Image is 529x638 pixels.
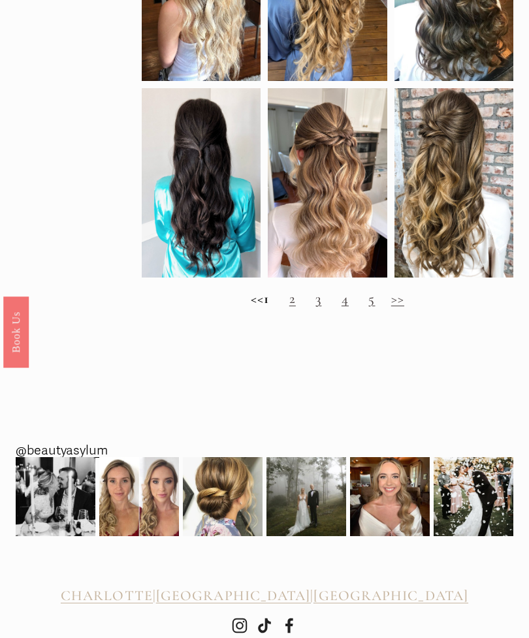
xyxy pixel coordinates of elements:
[183,449,263,544] img: So much pretty from this weekend! Here&rsquo;s one from @beautyasylum_charlotte #beautyasylum @up...
[61,588,153,604] a: CHARLOTTE
[391,290,404,307] a: >>
[266,457,346,537] img: Picture perfect 💫 @beautyasylum_charlotte @apryl_naylor_makeup #beautyasylum_apryl @uptownfunkyou...
[61,587,153,604] span: CHARLOTTE
[156,587,310,604] span: [GEOGRAPHIC_DATA]
[156,588,310,604] a: [GEOGRAPHIC_DATA]
[257,618,272,633] a: TikTok
[264,290,269,307] strong: 1
[313,588,468,604] a: [GEOGRAPHIC_DATA]
[313,587,468,604] span: [GEOGRAPHIC_DATA]
[281,618,297,633] a: Facebook
[368,290,375,307] a: 5
[315,290,321,307] a: 3
[342,290,349,307] a: 4
[350,457,430,537] img: Going into the wedding weekend with some bridal inspo for ya! 💫 @beautyasylum_charlotte #beautyas...
[3,296,29,367] a: Book Us
[289,290,296,307] a: 2
[153,587,156,604] span: |
[434,447,513,547] img: 2020 didn&rsquo;t stop this wedding celebration! 🎊😍🎉 @beautyasylum_atlanta #beautyasylum @bridal_...
[16,439,108,462] a: @beautyasylum
[99,457,179,537] img: It&rsquo;s been a while since we&rsquo;ve shared a before and after! Subtle makeup &amp; romantic...
[16,457,95,537] img: Rehearsal dinner vibes from Raleigh, NC. We added a subtle braid at the top before we created her...
[310,587,313,604] span: |
[142,291,513,307] h2: <<
[232,618,248,633] a: Instagram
